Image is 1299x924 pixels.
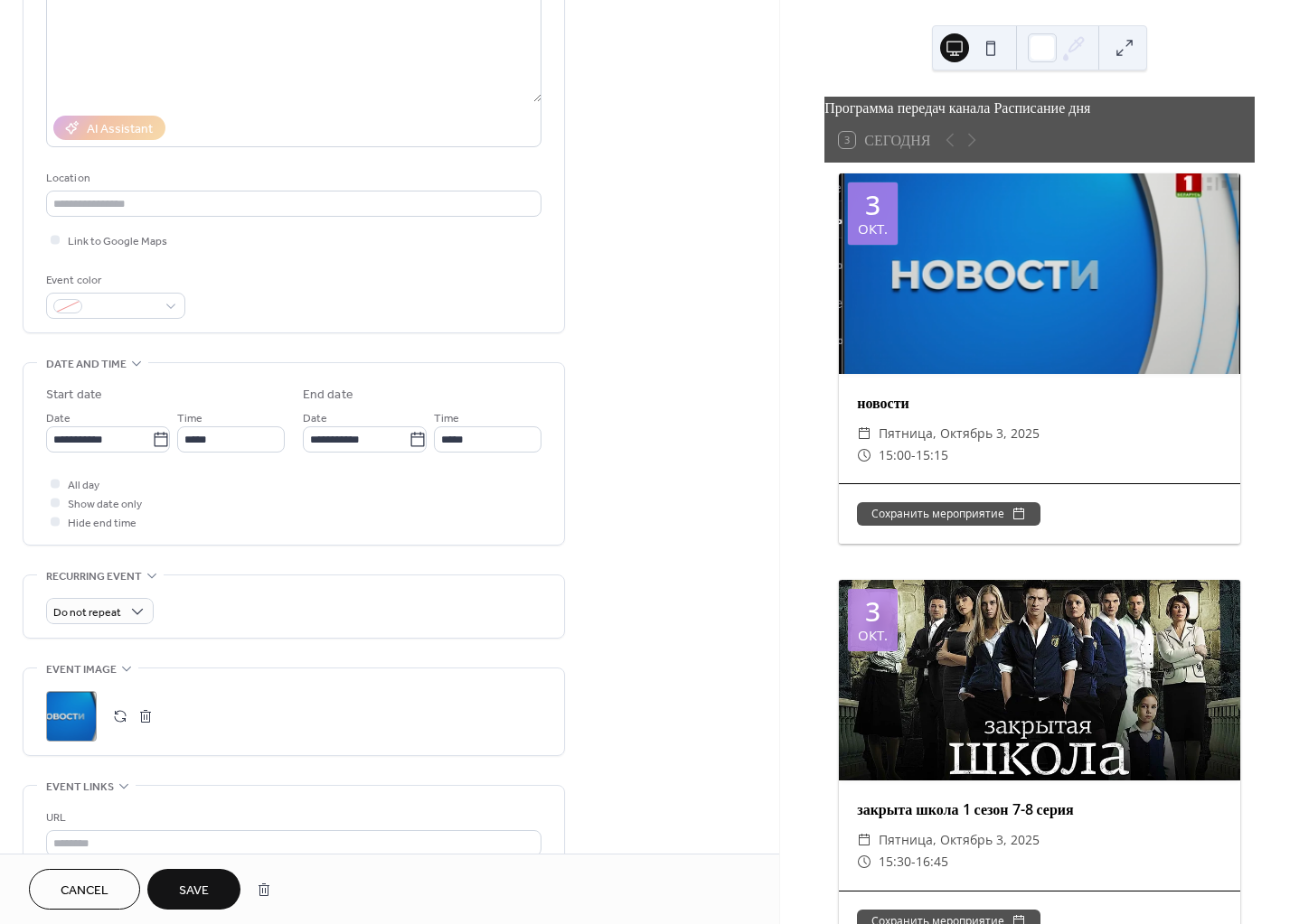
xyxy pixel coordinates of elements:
div: Location [46,169,538,188]
span: Cancel [61,882,108,901]
span: Date [303,409,327,428]
span: 16:45 [916,851,948,873]
span: Save [179,882,209,901]
div: ​ [857,444,871,466]
div: Программа передач канала Расписание дня [824,97,1255,118]
div: Event color [46,271,182,290]
span: - [911,851,916,873]
span: Time [177,409,202,428]
span: 15:30 [879,851,911,873]
div: окт. [858,629,888,642]
div: ​ [857,829,871,851]
span: Time [434,409,459,428]
span: Hide end time [68,514,136,533]
button: Save [147,869,240,910]
span: Date and time [46,355,127,374]
span: Recurring event [46,567,142,586]
div: ​ [857,851,871,873]
div: закрыта школа 1 сезон 7-8 серия [839,798,1240,820]
div: URL [46,808,538,827]
span: Date [46,409,71,428]
button: Сохранить мероприятие [857,502,1040,526]
span: пятница, октябрь 3, 2025 [879,423,1040,444]
span: All day [68,476,99,495]
span: Do not repeat [53,602,121,623]
div: 3 [865,191,880,219]
div: новости [839,392,1240,414]
div: End date [303,386,353,405]
span: пятница, октябрь 3, 2025 [879,829,1040,851]
span: Event image [46,660,117,679]
span: 15:00 [879,444,911,466]
div: ; [46,691,97,742]
span: 15:15 [916,444,948,466]
div: 3 [865,598,880,625]
span: Event links [46,778,114,797]
span: Link to Google Maps [68,232,167,251]
span: Show date only [68,495,142,514]
button: Cancel [29,869,140,910]
div: Start date [46,386,102,405]
span: - [911,444,916,466]
div: окт. [858,222,888,236]
div: ​ [857,423,871,444]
